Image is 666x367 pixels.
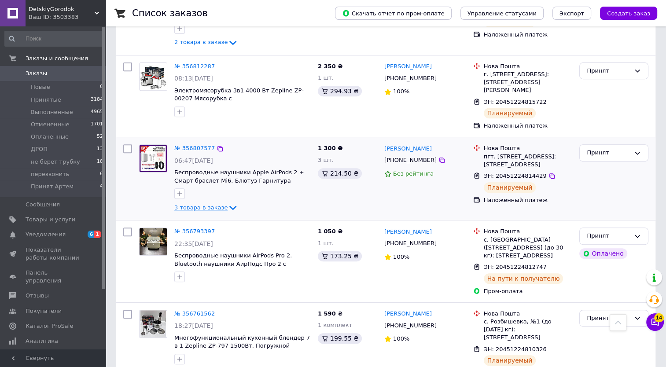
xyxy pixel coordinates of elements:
[29,5,95,13] span: DetskiyGorodok
[484,182,536,193] div: Планируемый
[318,322,352,328] span: 1 комплект
[393,170,434,177] span: Без рейтинга
[484,236,573,260] div: с. [GEOGRAPHIC_DATA] ([STREET_ADDRESS] (до 30 кг): [STREET_ADDRESS]
[140,63,167,90] img: Фото товару
[31,183,74,191] span: Принят Артем
[4,31,104,47] input: Поиск
[88,231,95,238] span: 6
[484,264,547,270] span: ЭН: 20451224812747
[484,99,547,105] span: ЭН: 20451224815722
[140,310,166,338] img: Фото товару
[600,7,657,20] button: Создать заказ
[318,228,342,235] span: 1 050 ₴
[26,337,58,345] span: Аналитика
[335,7,452,20] button: Скачать отчет по пром-оплате
[31,145,48,153] span: ДРОП
[393,335,409,342] span: 100%
[318,333,362,344] div: 199.55 ₴
[384,75,437,81] span: [PHONE_NUMBER]
[140,228,167,255] img: Фото товару
[174,39,238,45] a: 2 товара в заказе
[579,248,627,259] div: Оплачено
[26,201,60,209] span: Сообщения
[26,292,49,300] span: Отзывы
[26,246,81,262] span: Показатели работы компании
[646,313,664,331] button: Чат с покупателем14
[393,88,409,95] span: 100%
[139,62,167,91] a: Фото товару
[174,39,228,46] span: 2 товара в заказе
[26,70,47,77] span: Заказы
[587,314,630,323] div: Принят
[484,273,563,284] div: На пути к получателю
[318,251,362,261] div: 173.25 ₴
[174,310,215,317] a: № 356761562
[31,108,73,116] span: Выполненные
[97,145,103,153] span: 13
[174,252,292,275] a: Беспроводные наушники AirPods Pro 2. Bluetooth наушники АирПодс Про 2 с защитным чехлом
[484,62,573,70] div: Нова Пошта
[384,310,432,318] a: [PERSON_NAME]
[318,74,334,81] span: 1 шт.
[318,145,342,151] span: 1 300 ₴
[31,158,80,166] span: не берет трубку
[484,70,573,95] div: г. [STREET_ADDRESS]: [STREET_ADDRESS][PERSON_NAME]
[97,158,103,166] span: 18
[174,322,213,329] span: 18:27[DATE]
[132,8,208,18] h1: Список заказов
[174,87,304,118] a: Электромясорубка 3в1 4000 Вт Zepline ZP- 00207 Мясорубка с соковыжималкой+шинковка+насадка для ко...
[140,145,167,172] img: Фото товару
[29,13,106,21] div: Ваш ID: 3503383
[484,31,573,39] div: Наложенный платеж
[318,63,342,70] span: 2 350 ₴
[484,310,573,318] div: Нова Пошта
[174,228,215,235] a: № 356793397
[31,133,69,141] span: Оплаченные
[318,157,334,163] span: 3 шт.
[31,83,50,91] span: Новые
[26,307,62,315] span: Покупатели
[174,204,228,211] span: 3 товара в заказе
[174,145,215,151] a: № 356807577
[174,240,213,247] span: 22:35[DATE]
[97,133,103,141] span: 52
[26,269,81,285] span: Панель управления
[91,108,103,116] span: 4965
[484,196,573,204] div: Наложенный платеж
[174,334,310,357] a: Многофункциональный кухонный блендер 7 в 1 Zepline ZP-797 1500Вт. Погружной блендер измельчитель ...
[484,346,547,352] span: ЭН: 20451224810326
[460,7,544,20] button: Управление статусами
[342,9,445,17] span: Скачать отчет по пром-оплате
[318,86,362,96] div: 294.93 ₴
[591,10,657,16] a: Создать заказ
[139,310,167,338] a: Фото товару
[100,170,103,178] span: 6
[26,231,66,239] span: Уведомления
[26,216,75,224] span: Товары и услуги
[26,322,73,330] span: Каталог ProSale
[31,121,69,128] span: Отмененные
[174,169,304,192] a: Беспроводные наушники Apple AirPods 2 + Смарт браслет Mi6. Блютуз Гарнитура Беспроводные наушники...
[484,144,573,152] div: Нова Пошта
[484,153,573,169] div: пгт. [STREET_ADDRESS]: [STREET_ADDRESS]
[607,10,650,17] span: Создать заказ
[559,10,584,17] span: Экспорт
[91,96,103,104] span: 3184
[318,168,362,179] div: 214.50 ₴
[393,253,409,260] span: 100%
[587,148,630,158] div: Принят
[139,228,167,256] a: Фото товару
[484,228,573,235] div: Нова Пошта
[31,96,61,104] span: Принятые
[174,75,213,82] span: 08:13[DATE]
[587,66,630,76] div: Принят
[174,204,238,211] a: 3 товара в заказе
[94,231,101,238] span: 1
[91,121,103,128] span: 1701
[484,355,536,366] div: Планируемый
[318,240,334,246] span: 1 шт.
